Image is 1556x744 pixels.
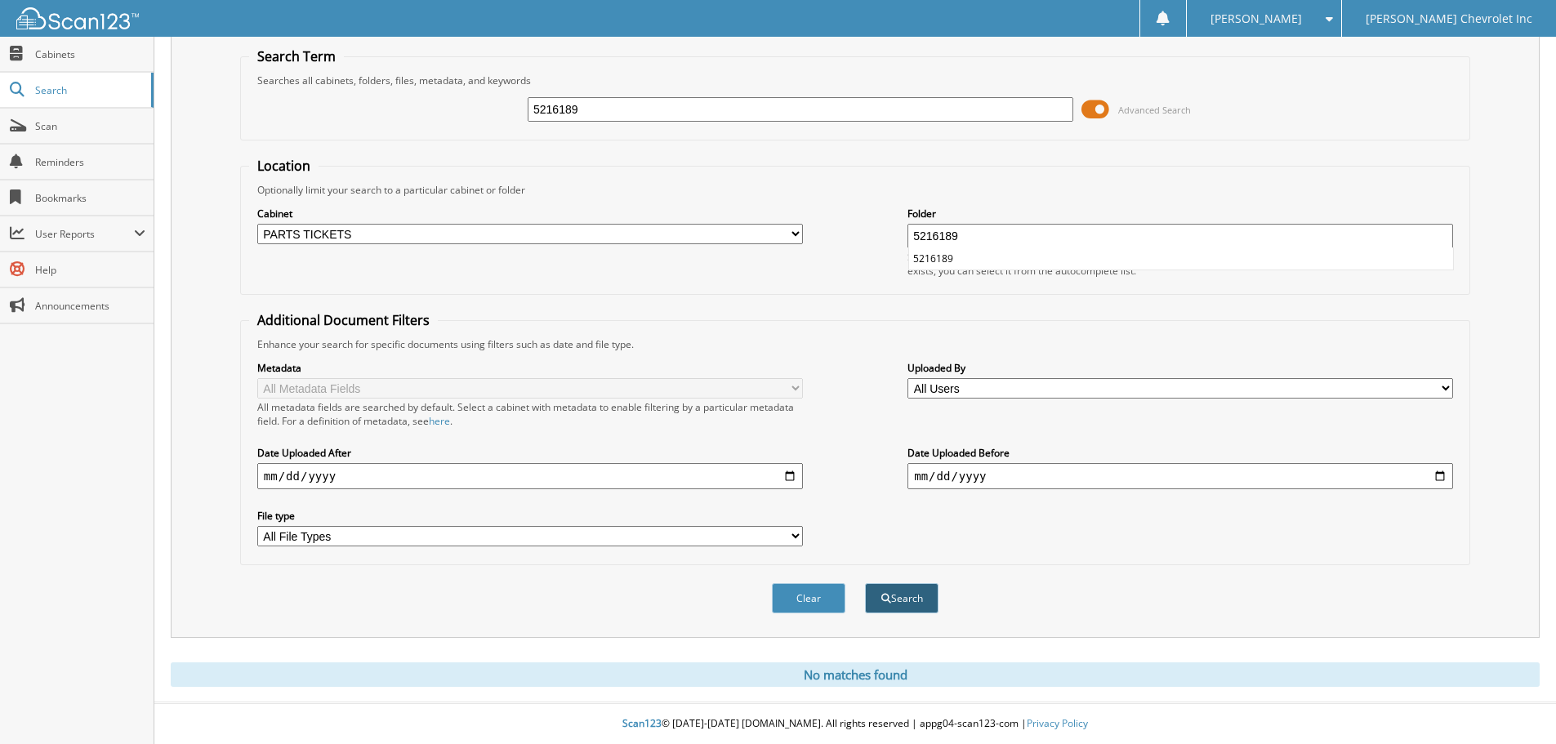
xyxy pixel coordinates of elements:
span: Scan123 [622,716,662,730]
legend: Additional Document Filters [249,311,438,329]
span: User Reports [35,227,134,241]
button: Clear [772,583,845,613]
img: scan123-logo-white.svg [16,7,139,29]
span: Bookmarks [35,191,145,205]
a: Privacy Policy [1027,716,1088,730]
li: 5216189 [909,247,1453,270]
span: Scan [35,119,145,133]
div: All metadata fields are searched by default. Select a cabinet with metadata to enable filtering b... [257,400,803,428]
span: Help [35,263,145,277]
span: Advanced Search [1118,104,1191,116]
div: © [DATE]-[DATE] [DOMAIN_NAME]. All rights reserved | appg04-scan123-com | [154,704,1556,744]
span: Reminders [35,155,145,169]
label: Date Uploaded Before [907,446,1453,460]
label: Date Uploaded After [257,446,803,460]
legend: Search Term [249,47,344,65]
span: Search [35,83,143,97]
span: Announcements [35,299,145,313]
div: No matches found [171,662,1540,687]
label: Cabinet [257,207,803,221]
div: Searches all cabinets, folders, files, metadata, and keywords [249,74,1461,87]
legend: Location [249,157,319,175]
span: [PERSON_NAME] Chevrolet Inc [1366,14,1532,24]
a: here [429,414,450,428]
div: Optionally limit your search to a particular cabinet or folder [249,183,1461,197]
iframe: Chat Widget [1474,666,1556,744]
div: Enhance your search for specific documents using filters such as date and file type. [249,337,1461,351]
label: Uploaded By [907,361,1453,375]
label: Metadata [257,361,803,375]
span: [PERSON_NAME] [1210,14,1302,24]
button: Search [865,583,939,613]
span: Cabinets [35,47,145,61]
input: start [257,463,803,489]
label: File type [257,509,803,523]
input: end [907,463,1453,489]
label: Folder [907,207,1453,221]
